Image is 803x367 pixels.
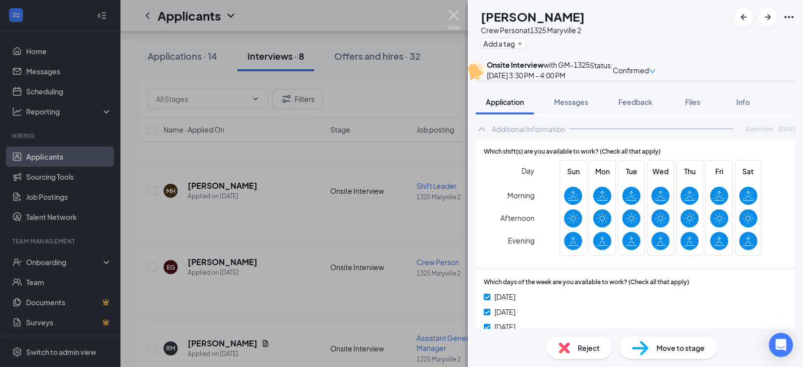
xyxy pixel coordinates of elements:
[681,166,699,177] span: Thu
[578,342,600,353] span: Reject
[517,41,523,47] svg: Plus
[622,166,640,177] span: Tue
[507,186,534,204] span: Morning
[484,147,660,157] span: Which shift(s) are you available to work? (Check all that apply)
[590,60,613,81] div: Status :
[745,125,774,133] span: Submitted:
[492,124,565,134] div: Additional Information
[494,306,515,317] span: [DATE]
[651,166,670,177] span: Wed
[738,11,750,23] svg: ArrowLeftNew
[481,25,585,35] div: Crew Person at 1325 Maryville 2
[487,60,544,69] b: Onsite Interview
[778,125,795,133] span: [DATE]
[769,333,793,357] div: Open Intercom Messenger
[476,123,488,135] svg: ChevronUp
[486,97,524,106] span: Application
[736,97,750,106] span: Info
[649,68,656,75] span: down
[564,166,582,177] span: Sun
[554,97,588,106] span: Messages
[613,65,649,76] span: Confirmed
[508,231,534,250] span: Evening
[484,278,689,287] span: Which days of the week are you available to work? (Check all that apply)
[759,8,777,26] button: ArrowRight
[762,11,774,23] svg: ArrowRight
[494,321,515,332] span: [DATE]
[618,97,652,106] span: Feedback
[735,8,753,26] button: ArrowLeftNew
[521,165,534,176] span: Day
[783,11,795,23] svg: Ellipses
[487,60,590,70] div: with GM-1325
[710,166,728,177] span: Fri
[481,8,585,25] h1: [PERSON_NAME]
[685,97,700,106] span: Files
[494,291,515,302] span: [DATE]
[739,166,757,177] span: Sat
[487,70,590,81] div: [DATE] 3:30 PM - 4:00 PM
[500,209,534,227] span: Afternoon
[656,342,705,353] span: Move to stage
[481,38,525,49] button: PlusAdd a tag
[593,166,611,177] span: Mon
